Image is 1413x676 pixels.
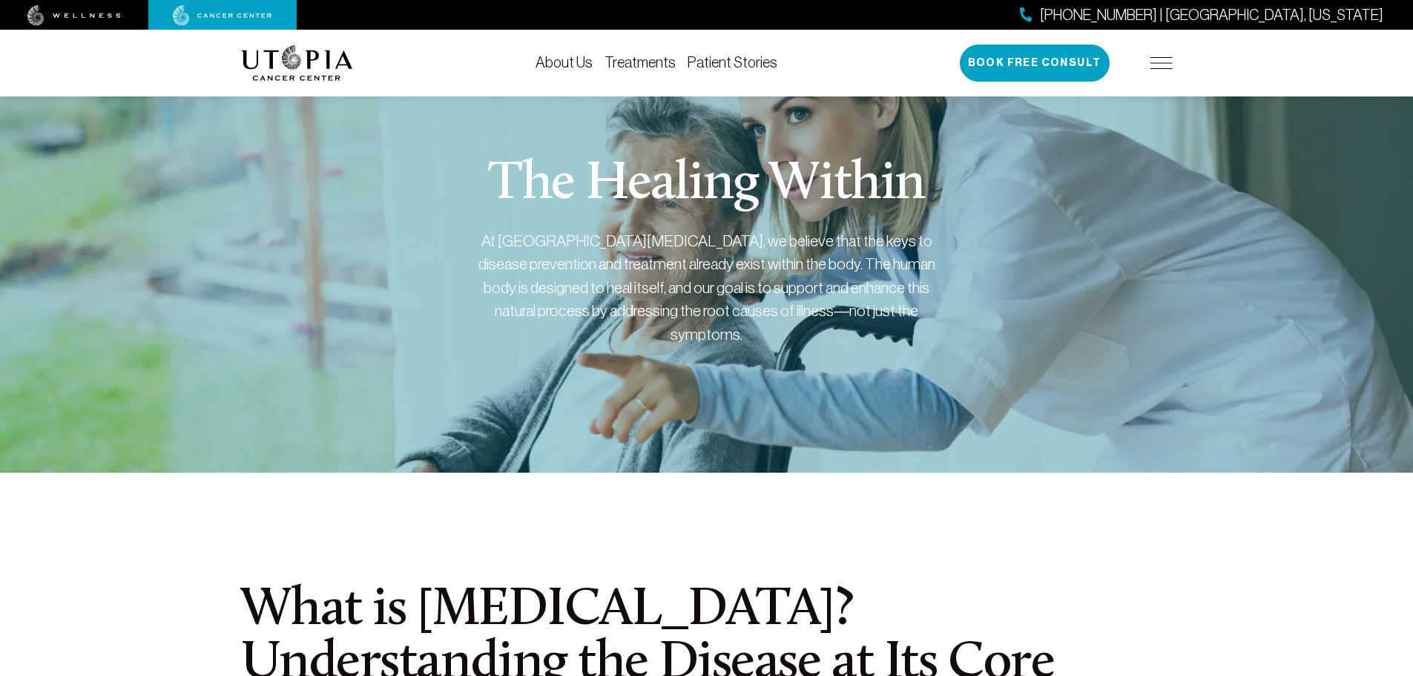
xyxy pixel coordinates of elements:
[173,5,272,26] img: cancer center
[488,158,925,211] h1: The Healing Within
[536,54,593,70] a: About Us
[27,5,121,26] img: wellness
[1150,57,1173,69] img: icon-hamburger
[960,45,1110,82] button: Book Free Consult
[1040,4,1383,26] span: [PHONE_NUMBER] | [GEOGRAPHIC_DATA], [US_STATE]
[688,54,777,70] a: Patient Stories
[241,45,353,81] img: logo
[1020,4,1383,26] a: [PHONE_NUMBER] | [GEOGRAPHIC_DATA], [US_STATE]
[605,54,676,70] a: Treatments
[477,229,937,347] div: At [GEOGRAPHIC_DATA][MEDICAL_DATA], we believe that the keys to disease prevention and treatment ...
